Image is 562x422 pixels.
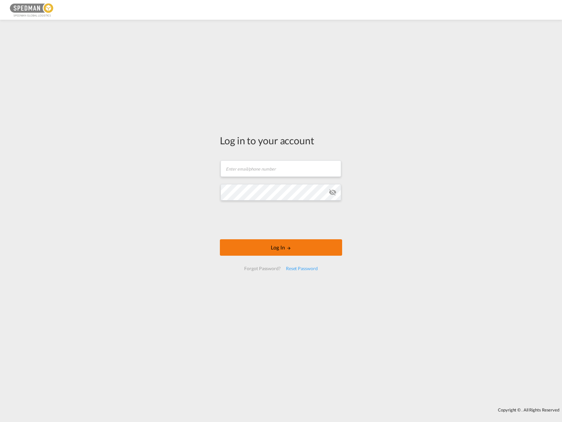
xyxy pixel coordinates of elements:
iframe: reCAPTCHA [231,207,331,233]
div: Forgot Password? [242,263,283,274]
div: Reset Password [283,263,320,274]
div: Log in to your account [220,133,342,147]
input: Enter email/phone number [221,160,341,177]
img: c12ca350ff1b11efb6b291369744d907.png [10,3,54,17]
md-icon: icon-eye-off [329,188,337,196]
button: LOGIN [220,239,342,256]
